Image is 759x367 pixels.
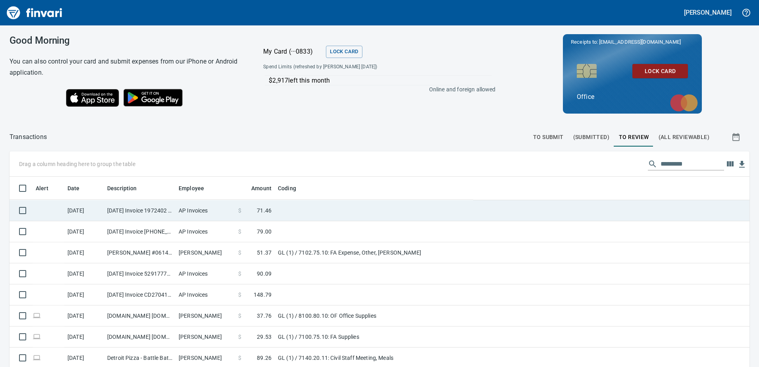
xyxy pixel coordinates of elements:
td: [PERSON_NAME] #0614 Battle Ground [GEOGRAPHIC_DATA] [104,242,175,263]
span: $ [238,333,241,341]
td: [DOMAIN_NAME] [DOMAIN_NAME][URL] WA [104,305,175,326]
span: 90.09 [257,270,272,278]
span: Amount [251,184,272,193]
p: $2,917 left this month [269,76,491,85]
span: 29.53 [257,333,272,341]
td: [PERSON_NAME] [175,242,235,263]
img: Download on the App Store [66,89,119,107]
td: [PERSON_NAME] [175,305,235,326]
span: $ [238,312,241,320]
td: AP Invoices [175,200,235,221]
td: [DATE] [64,242,104,263]
button: Lock Card [326,46,362,58]
span: Employee [179,184,214,193]
td: [PERSON_NAME] [175,326,235,348]
td: AP Invoices [175,221,235,242]
button: Show transactions within a particular date range [724,127,749,147]
p: Office [577,92,688,102]
td: [DATE] [64,326,104,348]
span: 89.26 [257,354,272,362]
span: Employee [179,184,204,193]
span: Lock Card [330,47,358,56]
p: Transactions [10,132,47,142]
span: $ [238,354,241,362]
td: [DATE] [64,284,104,305]
td: [DATE] [64,200,104,221]
button: Choose columns to display [724,158,736,170]
span: Date [67,184,90,193]
td: AP Invoices [175,263,235,284]
span: 51.37 [257,249,272,257]
span: Amount [241,184,272,193]
span: Online transaction [33,355,41,360]
span: Coding [278,184,296,193]
span: $ [238,291,241,299]
span: 37.76 [257,312,272,320]
span: 71.46 [257,207,272,214]
span: $ [238,207,241,214]
img: mastercard.svg [666,90,702,116]
td: [DATE] [64,221,104,242]
span: Coding [278,184,306,193]
span: 79.00 [257,228,272,236]
span: [EMAIL_ADDRESS][DOMAIN_NAME] [598,38,682,46]
td: AP Invoices [175,284,235,305]
h3: Good Morning [10,35,243,46]
span: $ [238,249,241,257]
p: Receipts to: [571,38,694,46]
td: [DATE] Invoice 1972402 from [PERSON_NAME] Co (1-23227) [104,200,175,221]
td: [DATE] [64,305,104,326]
button: Lock Card [632,64,688,78]
h5: [PERSON_NAME] [684,8,732,17]
span: Description [107,184,137,193]
span: To Review [619,132,649,142]
span: Lock Card [639,66,682,76]
span: Alert [36,184,59,193]
span: Date [67,184,80,193]
span: $ [238,228,241,236]
p: Drag a column heading here to group the table [19,160,135,168]
span: 148.79 [254,291,272,299]
span: (Submitted) [573,132,609,142]
img: Get it on Google Play [119,85,187,111]
span: To Submit [533,132,564,142]
td: [DATE] Invoice 5291777500 from Vestis (1-10070) [104,263,175,284]
img: Finvari [5,3,64,22]
nav: breadcrumb [10,132,47,142]
span: Online transaction [33,313,41,318]
td: GL (1) / 7100.75.10: FA Supplies [275,326,473,348]
td: GL (1) / 8100.80.10: OF Office Supplies [275,305,473,326]
span: Alert [36,184,48,193]
td: [DATE] Invoice CD2704135 from Culligan (1-38131) [104,284,175,305]
span: Spend Limits (refreshed by [PERSON_NAME] [DATE]) [263,63,435,71]
td: [DATE] [64,263,104,284]
span: (All Reviewable) [659,132,709,142]
h6: You can also control your card and submit expenses from our iPhone or Android application. [10,56,243,78]
td: GL (1) / 7102.75.10: FA Expense, Other, [PERSON_NAME] [275,242,473,263]
td: [DOMAIN_NAME] [DOMAIN_NAME][URL] WA [104,326,175,348]
button: [PERSON_NAME] [682,6,734,19]
td: [DATE] Invoice [PHONE_NUMBER] from Midvale Telephone Company dba MTE Communications (1-39837) [104,221,175,242]
span: Description [107,184,147,193]
span: Online transaction [33,334,41,339]
p: My Card (···0833) [263,47,323,56]
span: $ [238,270,241,278]
p: Online and foreign allowed [257,85,495,93]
